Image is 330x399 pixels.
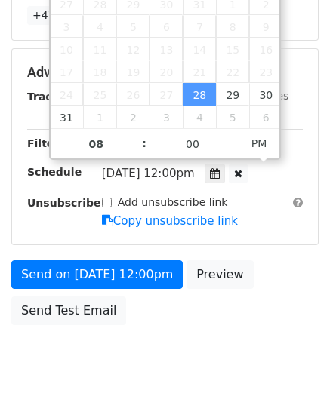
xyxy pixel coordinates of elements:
[116,15,150,38] span: August 5, 2025
[146,129,239,159] input: Minute
[51,38,84,60] span: August 10, 2025
[27,197,101,209] strong: Unsubscribe
[83,38,116,60] span: August 11, 2025
[27,6,91,25] a: +47 more
[83,83,116,106] span: August 25, 2025
[150,106,183,128] span: September 3, 2025
[249,60,282,83] span: August 23, 2025
[216,38,249,60] span: August 15, 2025
[27,91,78,103] strong: Tracking
[216,60,249,83] span: August 22, 2025
[51,106,84,128] span: August 31, 2025
[183,15,216,38] span: August 7, 2025
[216,83,249,106] span: August 29, 2025
[216,15,249,38] span: August 8, 2025
[239,128,280,158] span: Click to toggle
[249,38,282,60] span: August 16, 2025
[187,260,253,289] a: Preview
[150,38,183,60] span: August 13, 2025
[183,106,216,128] span: September 4, 2025
[183,38,216,60] span: August 14, 2025
[142,128,146,158] span: :
[249,15,282,38] span: August 9, 2025
[83,60,116,83] span: August 18, 2025
[51,60,84,83] span: August 17, 2025
[150,83,183,106] span: August 27, 2025
[183,83,216,106] span: August 28, 2025
[27,137,66,149] strong: Filters
[183,60,216,83] span: August 21, 2025
[216,106,249,128] span: September 5, 2025
[51,15,84,38] span: August 3, 2025
[51,129,143,159] input: Hour
[150,60,183,83] span: August 20, 2025
[116,106,150,128] span: September 2, 2025
[51,83,84,106] span: August 24, 2025
[249,83,282,106] span: August 30, 2025
[118,195,228,210] label: Add unsubscribe link
[116,60,150,83] span: August 19, 2025
[11,260,183,289] a: Send on [DATE] 12:00pm
[83,106,116,128] span: September 1, 2025
[27,64,303,81] h5: Advanced
[11,296,126,325] a: Send Test Email
[116,38,150,60] span: August 12, 2025
[102,214,238,228] a: Copy unsubscribe link
[83,15,116,38] span: August 4, 2025
[150,15,183,38] span: August 6, 2025
[102,167,195,180] span: [DATE] 12:00pm
[27,166,82,178] strong: Schedule
[116,83,150,106] span: August 26, 2025
[249,106,282,128] span: September 6, 2025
